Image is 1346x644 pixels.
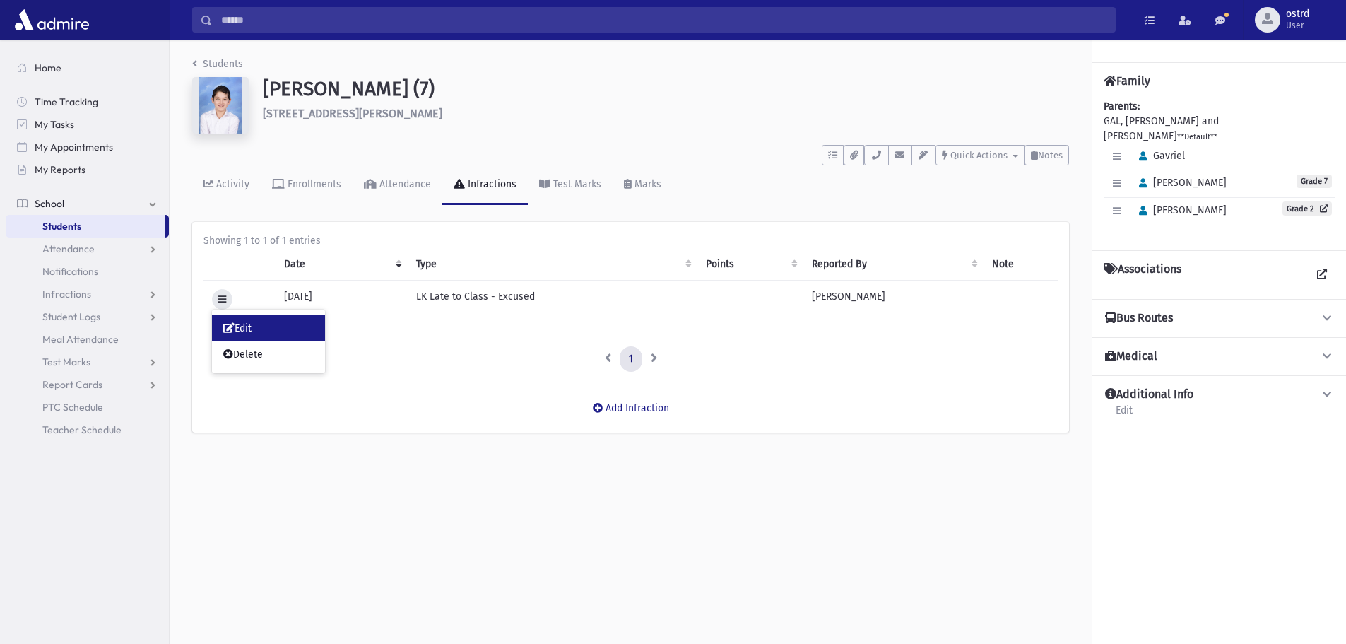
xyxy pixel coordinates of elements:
[550,178,601,190] div: Test Marks
[1104,74,1150,88] h4: Family
[42,310,100,323] span: Student Logs
[1104,311,1335,326] button: Bus Routes
[6,283,169,305] a: Infractions
[408,281,697,319] td: LK Late to Class - Excused
[620,346,642,372] a: 1
[1309,262,1335,288] a: View all Associations
[1104,100,1140,112] b: Parents:
[6,113,169,136] a: My Tasks
[212,341,325,368] a: Delete
[276,248,408,281] th: Date: activate to sort column ascending
[1105,311,1173,326] h4: Bus Routes
[1133,177,1227,189] span: [PERSON_NAME]
[6,373,169,396] a: Report Cards
[35,118,74,131] span: My Tasks
[35,197,64,210] span: School
[1104,387,1335,402] button: Additional Info
[6,328,169,351] a: Meal Attendance
[1038,150,1063,160] span: Notes
[203,233,1058,248] div: Showing 1 to 1 of 1 entries
[408,248,697,281] th: Type: activate to sort column ascending
[192,165,261,205] a: Activity
[192,57,243,77] nav: breadcrumb
[697,248,804,281] th: Points: activate to sort column ascending
[6,351,169,373] a: Test Marks
[42,242,95,255] span: Attendance
[276,281,408,319] td: [DATE]
[465,178,516,190] div: Infractions
[35,141,113,153] span: My Appointments
[377,178,431,190] div: Attendance
[803,248,984,281] th: Reported By: activate to sort column ascending
[192,58,243,70] a: Students
[6,396,169,418] a: PTC Schedule
[1133,150,1185,162] span: Gavriel
[42,333,119,346] span: Meal Attendance
[263,107,1069,120] h6: [STREET_ADDRESS][PERSON_NAME]
[35,62,61,74] span: Home
[1282,201,1332,216] a: Grade 2
[935,145,1025,165] button: Quick Actions
[213,7,1115,33] input: Search
[632,178,661,190] div: Marks
[35,163,85,176] span: My Reports
[6,136,169,158] a: My Appointments
[261,165,353,205] a: Enrollments
[213,178,249,190] div: Activity
[1104,349,1335,364] button: Medical
[442,165,528,205] a: Infractions
[803,281,984,319] td: [PERSON_NAME]
[212,315,325,341] a: Edit
[192,77,249,134] img: 8=
[1286,20,1309,31] span: User
[1104,262,1181,288] h4: Associations
[42,220,81,233] span: Students
[6,238,169,260] a: Attendance
[984,248,1058,281] th: Note
[42,265,98,278] span: Notifications
[42,423,122,436] span: Teacher Schedule
[11,6,93,34] img: AdmirePro
[6,158,169,181] a: My Reports
[42,288,91,300] span: Infractions
[1115,402,1133,428] a: Edit
[613,165,673,205] a: Marks
[1105,349,1157,364] h4: Medical
[42,356,90,368] span: Test Marks
[6,57,169,79] a: Home
[1286,8,1309,20] span: ostrd
[223,322,252,334] span: Edit
[6,418,169,441] a: Teacher Schedule
[1105,387,1193,402] h4: Additional Info
[35,95,98,108] span: Time Tracking
[528,165,613,205] a: Test Marks
[6,192,169,215] a: School
[42,378,102,391] span: Report Cards
[6,90,169,113] a: Time Tracking
[263,77,1069,101] h1: [PERSON_NAME] (7)
[285,178,341,190] div: Enrollments
[6,260,169,283] a: Notifications
[1133,204,1227,216] span: [PERSON_NAME]
[6,305,169,328] a: Student Logs
[42,401,103,414] span: PTC Schedule
[1025,145,1069,165] button: Notes
[1297,175,1332,188] span: Grade 7
[584,396,678,421] button: Add Infraction
[6,215,165,238] a: Students
[1104,99,1335,239] div: GAL, [PERSON_NAME] and [PERSON_NAME]
[353,165,442,205] a: Attendance
[950,150,1008,160] span: Quick Actions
